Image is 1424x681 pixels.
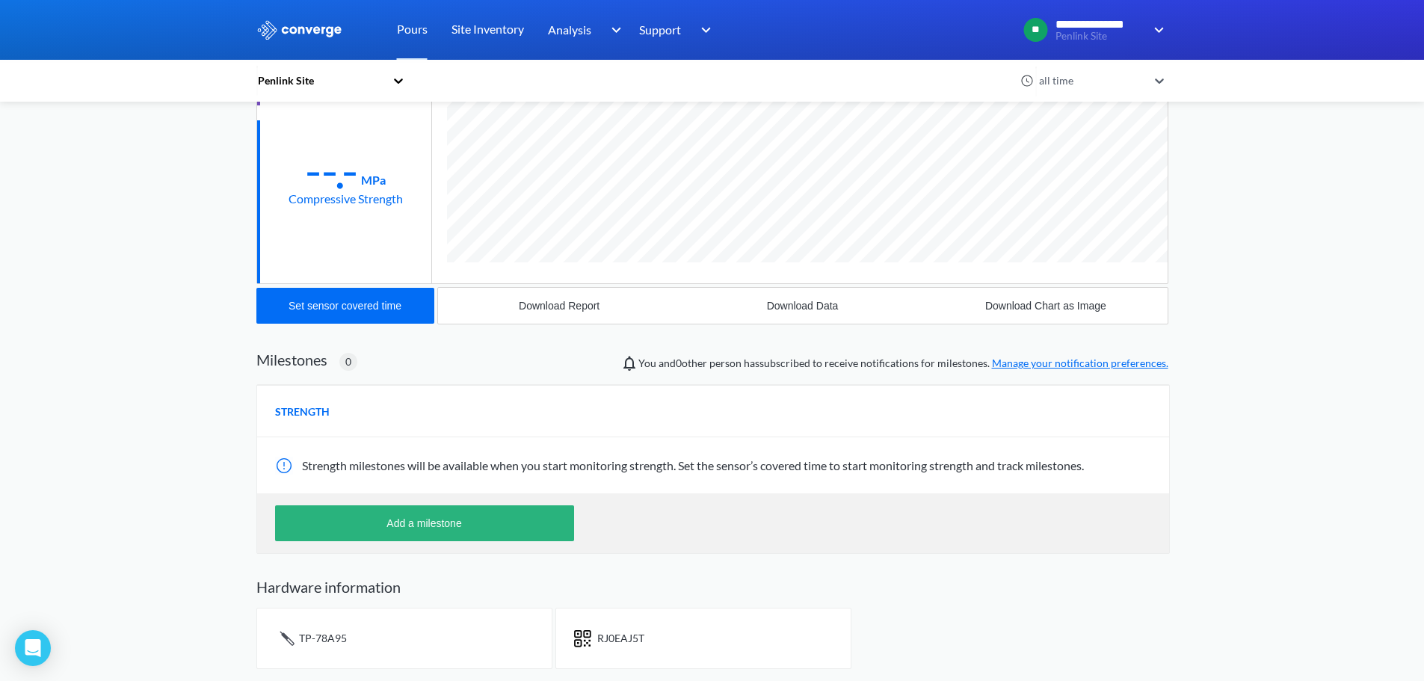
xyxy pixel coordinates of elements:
div: Set sensor covered time [289,300,401,312]
span: TP-78A95 [299,632,347,644]
img: logo_ewhite.svg [256,20,343,40]
span: 0 [345,354,351,370]
img: downArrow.svg [1144,21,1168,39]
button: Set sensor covered time [256,288,434,324]
span: 0 other [676,357,707,369]
span: You and person has subscribed to receive notifications for milestones. [638,355,1168,372]
h2: Milestones [256,351,327,369]
div: --.- [305,152,358,189]
div: Penlink Site [256,73,385,89]
div: Open Intercom Messenger [15,630,51,666]
div: all time [1035,73,1147,89]
div: Download Chart as Image [985,300,1106,312]
a: Manage your notification preferences. [992,357,1168,369]
button: Download Report [438,288,681,324]
img: icon-tail.svg [275,626,299,650]
span: Strength milestones will be available when you start monitoring strength. Set the sensor’s covere... [302,458,1084,472]
img: notifications-icon.svg [620,354,638,372]
span: Support [639,20,681,39]
span: Analysis [548,20,591,39]
img: downArrow.svg [691,21,715,39]
span: RJ0EAJ5T [597,632,644,644]
div: Download Report [519,300,600,312]
h2: Hardware information [256,578,1168,596]
img: icon-short-text.svg [574,629,591,647]
button: Download Chart as Image [924,288,1167,324]
div: Download Data [767,300,839,312]
button: Download Data [681,288,924,324]
img: downArrow.svg [601,21,625,39]
button: Add a milestone [275,505,574,541]
img: icon-clock.svg [1020,74,1034,87]
span: STRENGTH [275,404,330,420]
div: Compressive Strength [289,189,403,208]
span: Penlink Site [1055,31,1144,42]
